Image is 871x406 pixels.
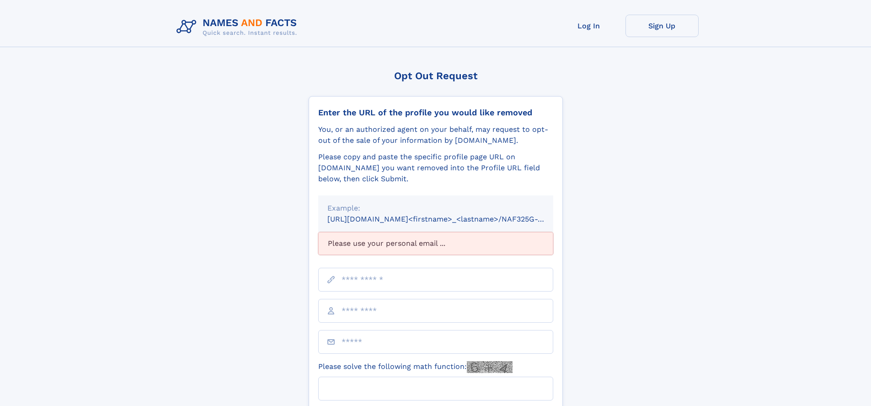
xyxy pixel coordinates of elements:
div: Example: [327,203,544,214]
small: [URL][DOMAIN_NAME]<firstname>_<lastname>/NAF325G-xxxxxxxx [327,215,571,223]
img: Logo Names and Facts [173,15,305,39]
a: Sign Up [625,15,699,37]
div: Please use your personal email ... [318,232,553,255]
a: Log In [552,15,625,37]
label: Please solve the following math function: [318,361,513,373]
div: Opt Out Request [309,70,563,81]
div: Enter the URL of the profile you would like removed [318,108,553,118]
div: Please copy and paste the specific profile page URL on [DOMAIN_NAME] you want removed into the Pr... [318,152,553,184]
div: You, or an authorized agent on your behalf, may request to opt-out of the sale of your informatio... [318,124,553,146]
